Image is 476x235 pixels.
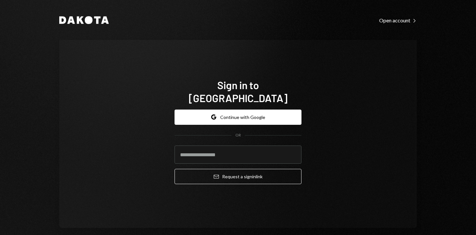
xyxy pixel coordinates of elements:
div: Open account [379,17,417,24]
h1: Sign in to [GEOGRAPHIC_DATA] [175,78,301,104]
div: OR [235,133,241,138]
button: Request a signinlink [175,169,301,184]
a: Open account [379,17,417,24]
button: Continue with Google [175,110,301,125]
